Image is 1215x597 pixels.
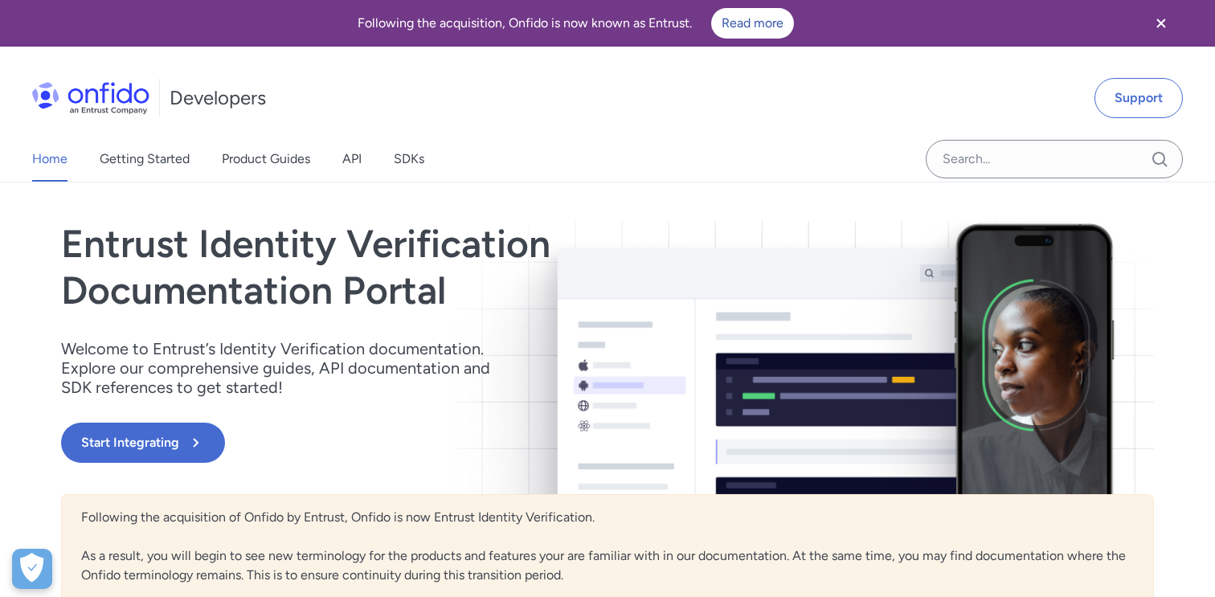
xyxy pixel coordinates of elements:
button: Close banner [1131,3,1191,43]
img: Onfido Logo [32,82,149,114]
div: Cookie Preferences [12,549,52,589]
a: Read more [711,8,794,39]
svg: Close banner [1152,14,1171,33]
button: Start Integrating [61,423,225,463]
button: Open Preferences [12,549,52,589]
a: Product Guides [222,137,310,182]
div: Following the acquisition, Onfido is now known as Entrust. [19,8,1131,39]
input: Onfido search input field [926,140,1183,178]
a: Getting Started [100,137,190,182]
h1: Entrust Identity Verification Documentation Portal [61,221,826,313]
p: Welcome to Entrust’s Identity Verification documentation. Explore our comprehensive guides, API d... [61,339,511,397]
a: API [342,137,362,182]
a: SDKs [394,137,424,182]
a: Home [32,137,67,182]
h1: Developers [170,85,266,111]
a: Support [1094,78,1183,118]
a: Start Integrating [61,423,826,463]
